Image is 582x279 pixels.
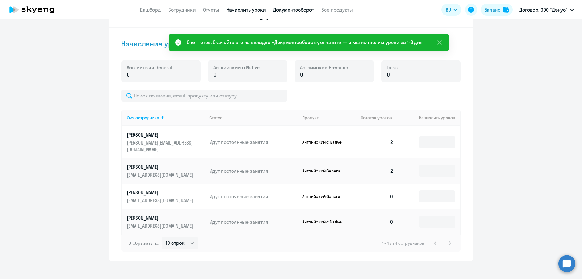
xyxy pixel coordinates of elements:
[127,164,195,170] p: [PERSON_NAME]
[321,7,353,13] a: Все продукты
[387,64,398,71] span: Talks
[127,139,195,153] p: [PERSON_NAME][EMAIL_ADDRESS][DOMAIN_NAME]
[127,189,205,204] a: [PERSON_NAME][EMAIL_ADDRESS][DOMAIN_NAME]
[209,219,297,225] p: Идут постоянные занятия
[127,131,195,138] p: [PERSON_NAME]
[140,7,161,13] a: Дашборд
[516,2,577,17] button: Договор, ООО "Дэнуо"
[203,7,219,13] a: Отчеты
[127,215,205,229] a: [PERSON_NAME][EMAIL_ADDRESS][DOMAIN_NAME]
[127,172,195,178] p: [EMAIL_ADDRESS][DOMAIN_NAME]
[187,39,423,46] div: Счёт готов. Скачайте его на вкладке «Документооборот», оплатите — и мы начислим уроки за 1-3 дня
[209,139,297,145] p: Идут постоянные занятия
[361,115,392,121] span: Остаток уроков
[121,39,188,49] div: Начисление уроков
[127,115,159,121] div: Имя сотрудника
[484,6,500,13] div: Баланс
[519,6,568,13] p: Договор, ООО "Дэнуо"
[361,115,398,121] div: Остаток уроков
[209,193,297,200] p: Идут постоянные занятия
[356,209,398,235] td: 0
[302,168,348,174] p: Английский General
[446,6,451,13] span: RU
[356,184,398,209] td: 0
[121,90,287,102] input: Поиск по имени, email, продукту или статусу
[503,7,509,13] img: balance
[356,158,398,184] td: 2
[127,215,195,221] p: [PERSON_NAME]
[127,64,172,71] span: Английский General
[127,131,205,153] a: [PERSON_NAME][PERSON_NAME][EMAIL_ADDRESS][DOMAIN_NAME]
[302,139,348,145] p: Английский с Native
[129,240,159,246] span: Отображать по:
[300,64,348,71] span: Английский Premium
[168,7,196,13] a: Сотрудники
[441,4,461,16] button: RU
[127,197,195,204] p: [EMAIL_ADDRESS][DOMAIN_NAME]
[302,219,348,225] p: Английский с Native
[382,240,424,246] span: 1 - 4 из 4 сотрудников
[213,64,260,71] span: Английский с Native
[302,194,348,199] p: Английский General
[300,71,303,79] span: 0
[226,7,266,13] a: Начислить уроки
[209,115,297,121] div: Статус
[213,71,216,79] span: 0
[356,126,398,158] td: 2
[209,168,297,174] p: Идут постоянные занятия
[127,189,195,196] p: [PERSON_NAME]
[121,5,461,20] h2: Начисление и списание уроков
[302,115,356,121] div: Продукт
[127,223,195,229] p: [EMAIL_ADDRESS][DOMAIN_NAME]
[127,164,205,178] a: [PERSON_NAME][EMAIL_ADDRESS][DOMAIN_NAME]
[481,4,513,16] button: Балансbalance
[273,7,314,13] a: Документооборот
[387,71,390,79] span: 0
[127,115,205,121] div: Имя сотрудника
[209,115,222,121] div: Статус
[302,115,319,121] div: Продукт
[398,110,460,126] th: Начислить уроков
[127,71,130,79] span: 0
